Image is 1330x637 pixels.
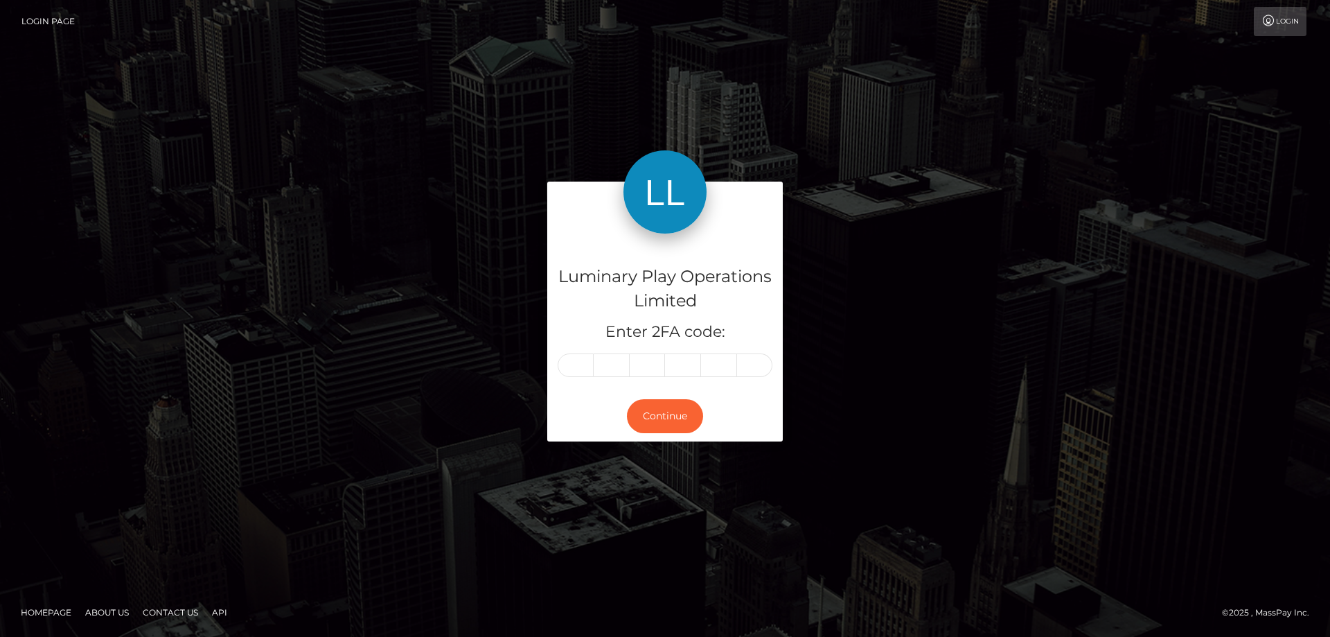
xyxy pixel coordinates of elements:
[1222,605,1320,620] div: © 2025 , MassPay Inc.
[15,602,77,623] a: Homepage
[1254,7,1306,36] a: Login
[21,7,75,36] a: Login Page
[558,265,772,313] h4: Luminary Play Operations Limited
[206,602,233,623] a: API
[137,602,204,623] a: Contact Us
[80,602,134,623] a: About Us
[627,399,703,433] button: Continue
[623,150,707,234] img: Luminary Play Operations Limited
[558,322,772,343] h5: Enter 2FA code:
